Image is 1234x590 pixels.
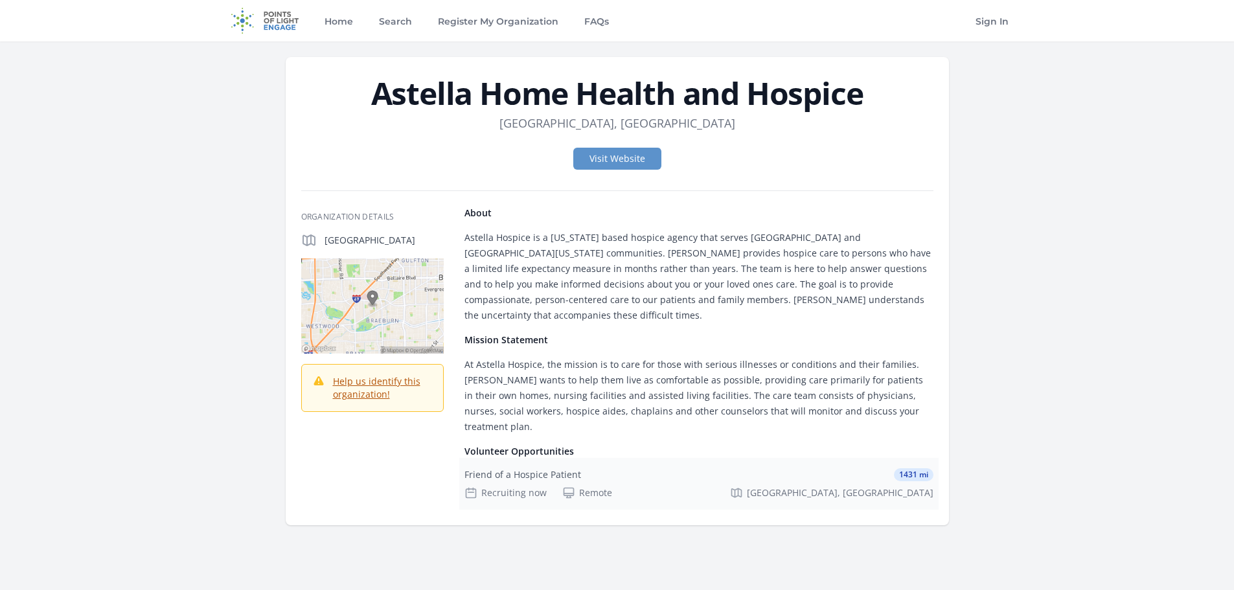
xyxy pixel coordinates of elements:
a: Visit Website [573,148,661,170]
span: 1431 mi [894,468,933,481]
dd: [GEOGRAPHIC_DATA], [GEOGRAPHIC_DATA] [499,114,735,132]
div: Recruiting now [464,486,547,499]
p: Astella Hospice is a [US_STATE] based hospice agency that serves [GEOGRAPHIC_DATA] and [GEOGRAPHI... [464,230,933,323]
span: [GEOGRAPHIC_DATA], [GEOGRAPHIC_DATA] [747,486,933,499]
p: [GEOGRAPHIC_DATA] [325,234,444,247]
h3: Organization Details [301,212,444,222]
div: Friend of a Hospice Patient [464,468,581,481]
a: Help us identify this organization! [333,375,420,400]
h1: Astella Home Health and Hospice [301,78,933,109]
h4: Volunteer Opportunities [464,445,933,458]
img: Map [301,258,444,354]
a: Friend of a Hospice Patient 1431 mi Recruiting now Remote [GEOGRAPHIC_DATA], [GEOGRAPHIC_DATA] [459,458,939,510]
h4: Mission Statement [464,334,933,346]
div: Remote [562,486,612,499]
h4: About [464,207,933,220]
p: At Astella Hospice, the mission is to care for those with serious illnesses or conditions and the... [464,357,933,435]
